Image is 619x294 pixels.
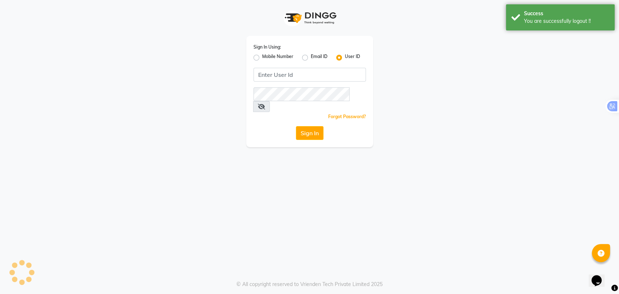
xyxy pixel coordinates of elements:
[262,53,293,62] label: Mobile Number
[524,10,609,17] div: Success
[311,53,327,62] label: Email ID
[253,68,366,82] input: Username
[253,44,281,50] label: Sign In Using:
[589,265,612,287] iframe: chat widget
[281,7,339,29] img: logo1.svg
[345,53,360,62] label: User ID
[253,87,350,101] input: Username
[296,126,323,140] button: Sign In
[524,17,609,25] div: You are successfully logout !!
[328,114,366,119] a: Forgot Password?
